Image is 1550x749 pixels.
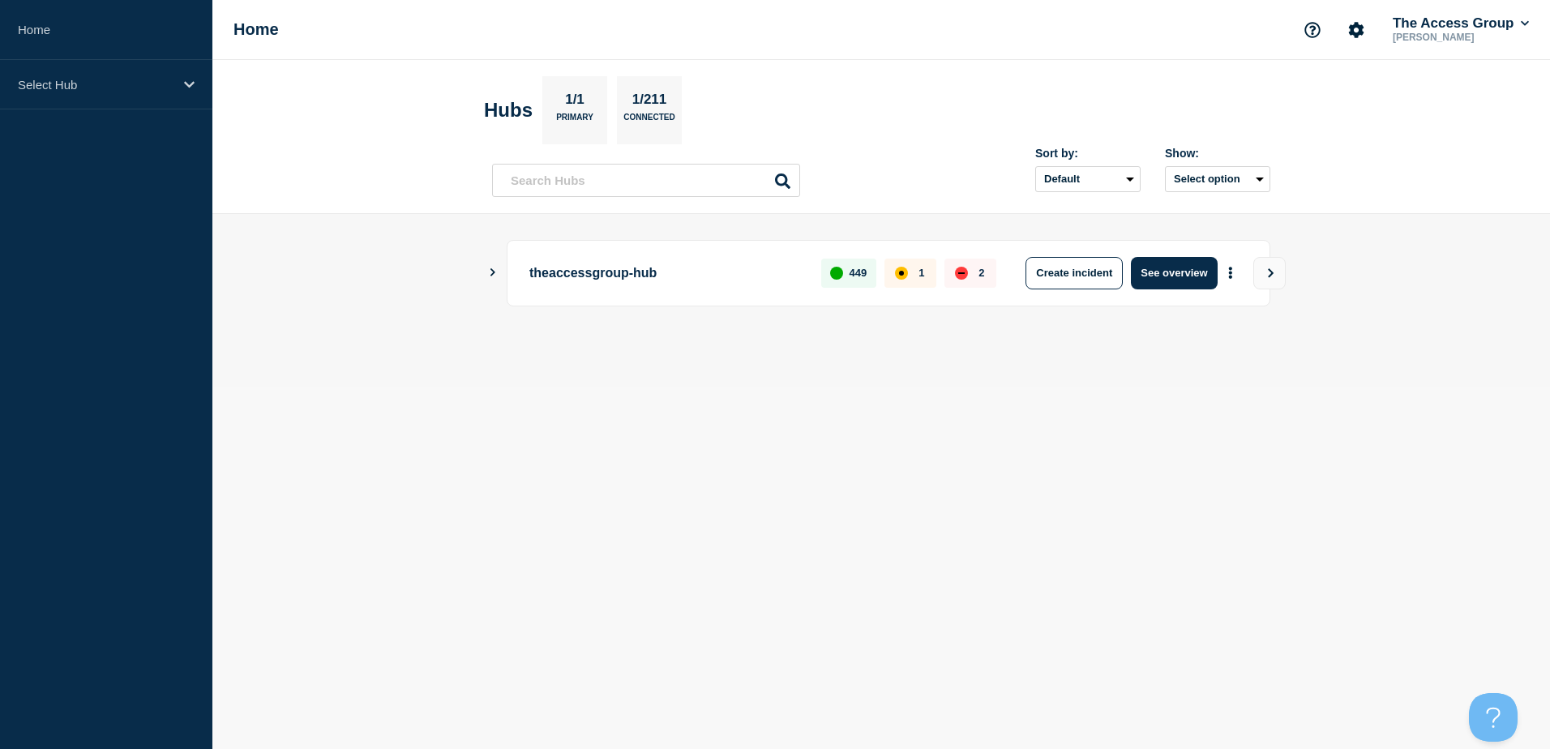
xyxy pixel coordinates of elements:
[559,92,591,113] p: 1/1
[1035,166,1141,192] select: Sort by
[1165,166,1270,192] button: Select option
[1389,32,1532,43] p: [PERSON_NAME]
[1131,257,1217,289] button: See overview
[1165,147,1270,160] div: Show:
[955,267,968,280] div: down
[484,99,533,122] h2: Hubs
[895,267,908,280] div: affected
[1253,257,1286,289] button: View
[1035,147,1141,160] div: Sort by:
[626,92,673,113] p: 1/211
[1295,13,1329,47] button: Support
[918,267,924,279] p: 1
[529,257,803,289] p: theaccessgroup-hub
[1220,258,1241,288] button: More actions
[1025,257,1123,289] button: Create incident
[623,113,674,130] p: Connected
[978,267,984,279] p: 2
[1389,15,1532,32] button: The Access Group
[1339,13,1373,47] button: Account settings
[489,267,497,279] button: Show Connected Hubs
[233,20,279,39] h1: Home
[1469,693,1518,742] iframe: Help Scout Beacon - Open
[18,78,173,92] p: Select Hub
[830,267,843,280] div: up
[556,113,593,130] p: Primary
[850,267,867,279] p: 449
[492,164,800,197] input: Search Hubs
